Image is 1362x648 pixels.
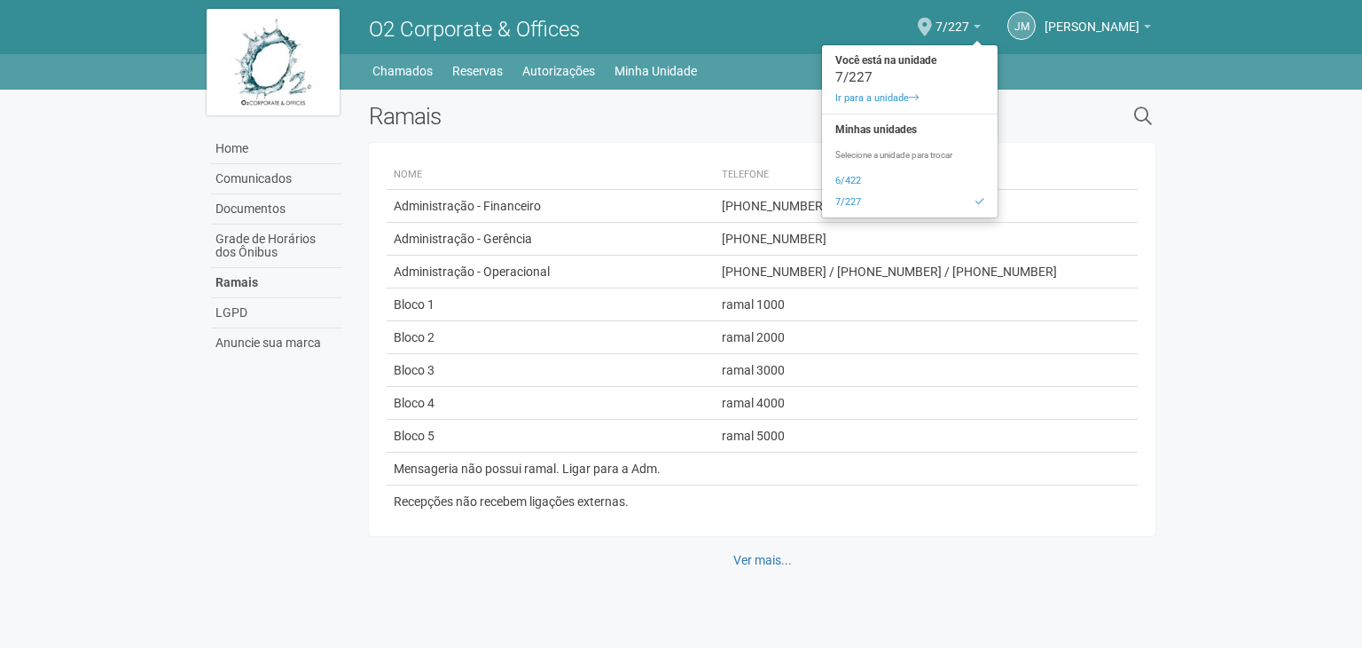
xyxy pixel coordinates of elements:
[822,149,998,162] p: Selecione a unidade para trocar
[394,429,434,443] span: Bloco 5
[394,396,434,410] span: Bloco 4
[394,265,550,279] span: Administração - Operacional
[372,59,433,83] a: Chamados
[369,17,580,42] span: O2 Corporate & Offices
[1045,22,1151,36] a: [PERSON_NAME]
[211,164,342,194] a: Comunicados
[394,462,661,476] span: Mensageria não possui ramal. Ligar para a Adm.
[722,297,785,312] span: ramal 1000
[722,265,1057,279] span: [PHONE_NUMBER] / [PHONE_NUMBER] / [PHONE_NUMBER]
[822,119,998,140] strong: Minhas unidades
[822,170,998,192] a: 6/422
[935,22,981,36] a: 7/227
[722,396,785,410] span: ramal 4000
[722,363,785,377] span: ramal 3000
[522,59,595,83] a: Autorizações
[394,232,532,246] span: Administração - Gerência
[369,103,951,130] h2: Ramais
[822,50,998,71] strong: Você está na unidade
[211,194,342,225] a: Documentos
[822,88,998,109] a: Ir para a unidade
[207,9,340,115] img: logo.jpg
[1045,3,1139,34] span: JUACY MENDES DA SILVA
[211,268,342,298] a: Ramais
[211,328,342,358] a: Anuncie sua marca
[211,225,342,268] a: Grade de Horários dos Ônibus
[211,298,342,328] a: LGPD
[715,161,1122,190] th: Telefone
[394,494,629,509] span: Recepções não recebem ligações externas.
[394,363,434,377] span: Bloco 3
[394,199,541,213] span: Administração - Financeiro
[394,297,434,312] span: Bloco 1
[211,134,342,164] a: Home
[822,192,998,213] a: 7/227
[722,232,826,246] span: [PHONE_NUMBER]
[452,59,503,83] a: Reservas
[614,59,697,83] a: Minha Unidade
[822,71,998,83] div: 7/227
[722,545,803,575] a: Ver mais...
[722,429,785,443] span: ramal 5000
[1007,12,1036,40] a: JM
[722,199,942,213] span: [PHONE_NUMBER] / [PHONE_NUMBER]
[722,330,785,344] span: ramal 2000
[935,3,969,34] span: 7/227
[394,330,434,344] span: Bloco 2
[387,161,714,190] th: Nome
